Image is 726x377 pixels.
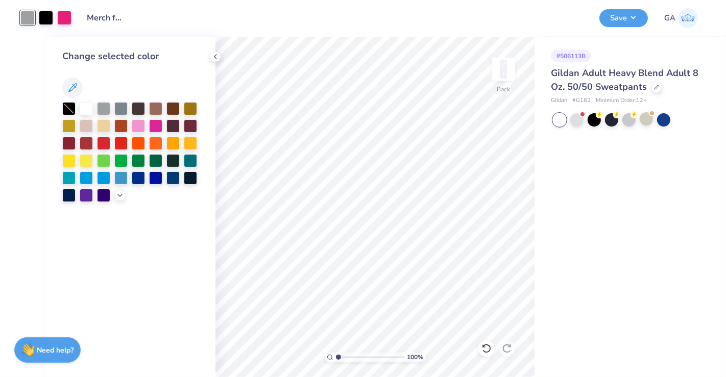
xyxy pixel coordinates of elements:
img: Gaurisha Aggarwal [678,8,698,28]
input: Untitled Design [79,8,129,28]
div: Back [497,85,510,94]
a: GA [664,8,698,28]
button: Save [599,9,648,27]
strong: Need help? [37,345,74,355]
div: # 506113B [551,49,591,62]
span: # G182 [572,96,591,105]
span: Gildan Adult Heavy Blend Adult 8 Oz. 50/50 Sweatpants [551,67,698,93]
span: Gildan [551,96,567,105]
div: Change selected color [62,49,199,63]
span: Minimum Order: 12 + [596,96,647,105]
span: GA [664,12,675,24]
img: Back [493,59,514,80]
span: 100 % [407,353,424,362]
